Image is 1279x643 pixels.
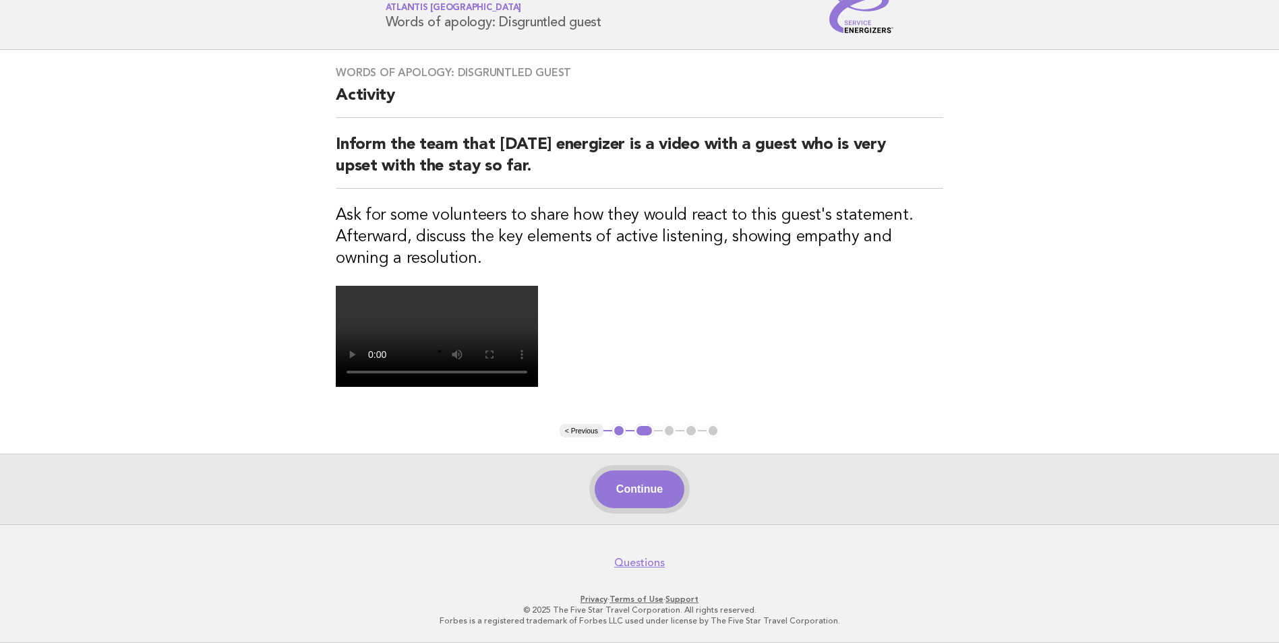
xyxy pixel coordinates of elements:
[227,615,1052,626] p: Forbes is a registered trademark of Forbes LLC used under license by The Five Star Travel Corpora...
[227,594,1052,605] p: · ·
[595,470,684,508] button: Continue
[336,134,943,189] h2: Inform the team that [DATE] energizer is a video with a guest who is very upset with the stay so ...
[609,594,663,604] a: Terms of Use
[614,556,665,570] a: Questions
[634,424,654,437] button: 2
[665,594,698,604] a: Support
[336,66,943,80] h3: Words of apology: Disgruntled guest
[581,594,607,604] a: Privacy
[386,4,522,13] span: Atlantis [GEOGRAPHIC_DATA]
[612,424,626,437] button: 1
[227,605,1052,615] p: © 2025 The Five Star Travel Corporation. All rights reserved.
[560,424,603,437] button: < Previous
[336,205,943,270] h3: Ask for some volunteers to share how they would react to this guest's statement. Afterward, discu...
[336,85,943,118] h2: Activity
